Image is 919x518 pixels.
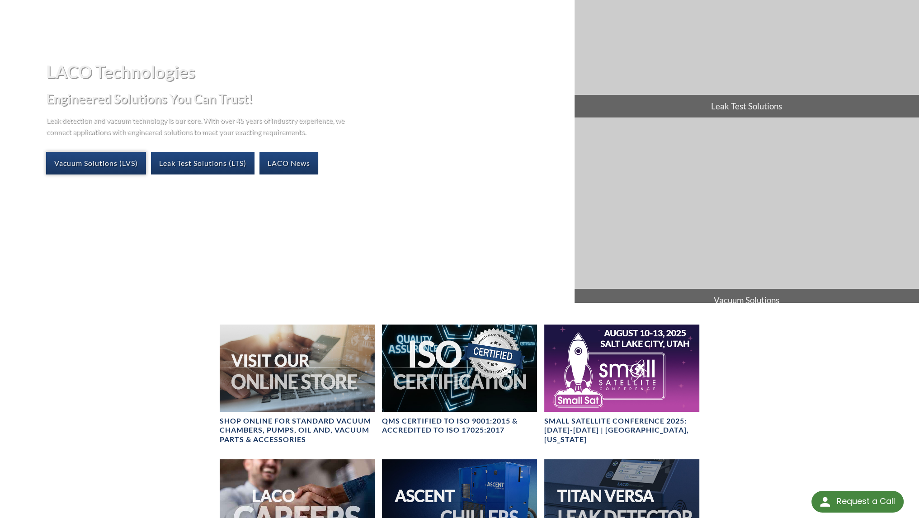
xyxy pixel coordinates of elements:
[46,61,567,83] h1: LACO Technologies
[46,152,146,174] a: Vacuum Solutions (LVS)
[151,152,254,174] a: Leak Test Solutions (LTS)
[544,325,699,444] a: Small Satellite Conference 2025: August 10-13 | Salt Lake City, UtahSmall Satellite Conference 20...
[818,494,832,509] img: round button
[836,491,895,512] div: Request a Call
[46,90,567,107] h2: Engineered Solutions You Can Trust!
[544,416,699,444] h4: Small Satellite Conference 2025: [DATE]-[DATE] | [GEOGRAPHIC_DATA], [US_STATE]
[220,325,375,444] a: Visit Our Online Store headerSHOP ONLINE FOR STANDARD VACUUM CHAMBERS, PUMPS, OIL AND, VACUUM PAR...
[220,416,375,444] h4: SHOP ONLINE FOR STANDARD VACUUM CHAMBERS, PUMPS, OIL AND, VACUUM PARTS & ACCESSORIES
[46,114,349,137] p: Leak detection and vacuum technology is our core. With over 45 years of industry experience, we c...
[811,491,904,513] div: Request a Call
[575,95,919,118] span: Leak Test Solutions
[382,325,537,435] a: ISO Certification headerQMS CERTIFIED to ISO 9001:2015 & Accredited to ISO 17025:2017
[259,152,318,174] a: LACO News
[575,289,919,311] span: Vacuum Solutions
[382,416,537,435] h4: QMS CERTIFIED to ISO 9001:2015 & Accredited to ISO 17025:2017
[575,118,919,311] a: Vacuum Solutions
